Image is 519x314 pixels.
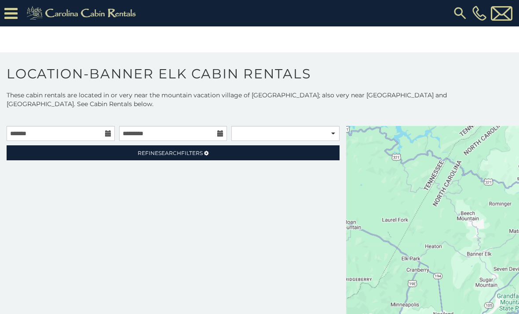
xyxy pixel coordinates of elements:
a: RefineSearchFilters [7,145,340,160]
a: [PHONE_NUMBER] [470,6,489,21]
img: search-regular.svg [452,5,468,21]
span: Search [158,150,181,156]
span: Refine Filters [138,150,203,156]
img: Khaki-logo.png [22,4,143,22]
